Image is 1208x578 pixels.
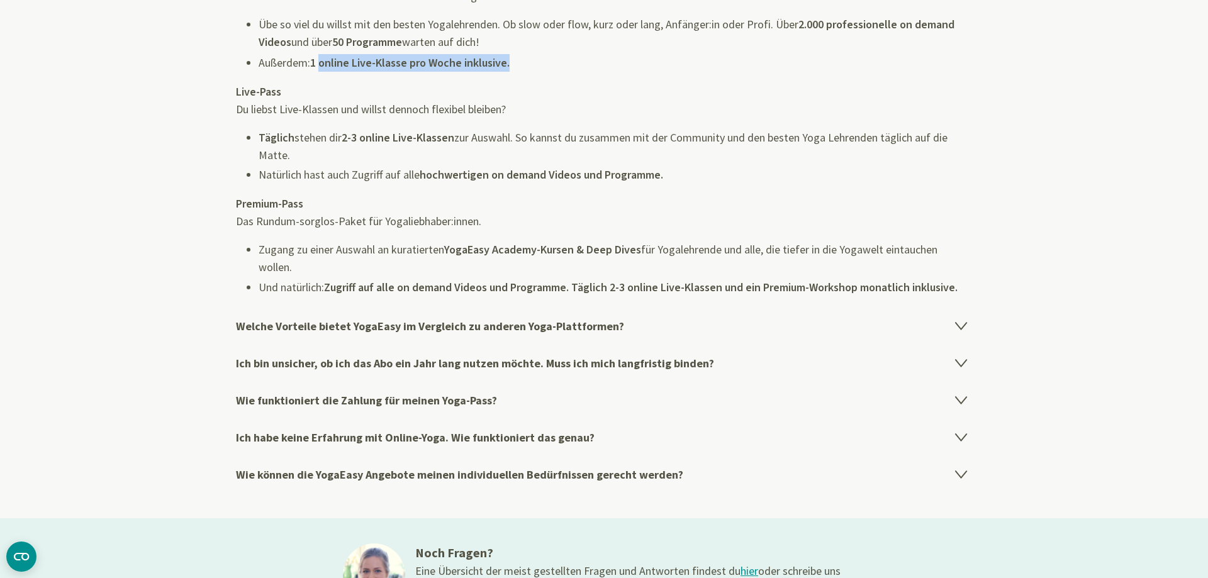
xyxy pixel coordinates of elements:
[259,54,972,72] li: Außerdem:
[259,241,972,275] li: Zugang zu einer Auswahl an kuratierten für Yogalehrende und alle, die tiefer in die Yogawelt eint...
[236,196,303,212] strong: Premium-Pass
[236,213,972,230] p: Das Rundum-sorglos-Paket für Yogaliebhaber:innen.
[342,130,454,146] strong: 2-3 online Live-Klassen
[236,382,972,419] h4: Wie funktioniert die Zahlung für meinen Yoga-Pass?
[259,166,972,184] li: Natürlich hast auch Zugriff auf alle
[259,16,972,51] li: Übe so viel du willst mit den besten Yogalehrenden. Ob slow oder flow, kurz oder lang, Anfänger:i...
[310,55,510,71] strong: 1 online Live-Klasse pro Woche inklusive.
[259,130,294,146] strong: Täglich
[236,419,972,456] h4: Ich habe keine Erfahrung mit Online-Yoga. Wie funktioniert das genau?
[332,35,402,50] strong: 50 Programme
[420,167,663,183] strong: hochwertigen on demand Videos und Programme.
[741,564,758,578] a: hier
[324,280,958,296] strong: Zugriff auf alle on demand Videos und Programme. Täglich 2-3 online Live-Klassen und ein Premium-...
[259,129,972,164] li: stehen dir zur Auswahl. So kannst du zusammen mit der Community und den besten Yoga Lehrenden täg...
[236,456,972,493] h4: Wie können die YogaEasy Angebote meinen individuellen Bedürfnissen gerecht werden?
[236,308,972,345] h4: Welche Vorteile bietet YogaEasy im Vergleich zu anderen Yoga-Plattformen?
[236,84,281,100] strong: Live-Pass
[6,542,36,572] button: CMP-Widget öffnen
[415,543,843,562] h3: Noch Fragen?
[236,345,972,382] h4: Ich bin unsicher, ob ich das Abo ein Jahr lang nutzen möchte. Muss ich mich langfristig binden?
[236,101,972,118] p: Du liebst Live-Klassen und willst dennoch flexibel bleiben?
[444,242,641,258] strong: YogaEasy Academy-Kursen & Deep Dives
[259,279,972,296] li: Und natürlich:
